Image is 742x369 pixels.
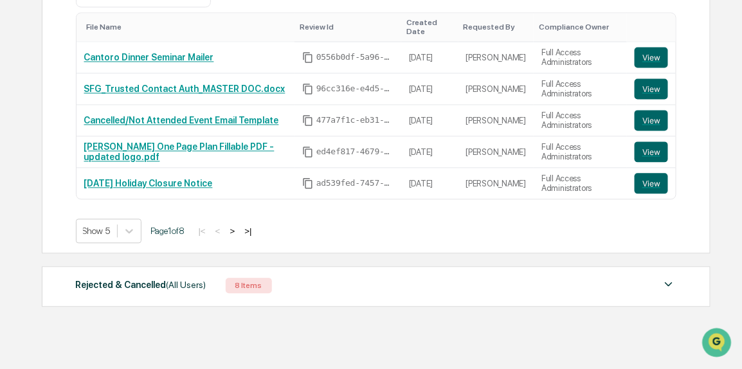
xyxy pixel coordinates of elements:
td: [PERSON_NAME] [458,105,534,136]
div: Toggle SortBy [300,22,396,32]
img: caret [661,276,676,292]
a: Powered byPylon [91,217,156,227]
button: View [635,110,668,130]
iframe: Open customer support [701,327,736,361]
input: Clear [33,58,212,71]
div: Start new chat [44,98,211,111]
span: (All Users) [167,280,206,290]
a: Cancelled/Not Attended Event Email Template [84,115,279,125]
td: [DATE] [401,73,458,105]
a: Cantoro Dinner Seminar Mailer [84,52,214,62]
td: [DATE] [401,42,458,73]
td: [PERSON_NAME] [458,73,534,105]
button: >| [240,226,255,237]
div: Rejected & Cancelled [76,276,206,293]
a: [PERSON_NAME] One Page Plan Fillable PDF - updated logo.pdf [84,141,275,162]
td: [PERSON_NAME] [458,42,534,73]
td: Full Access Administrators [534,136,627,168]
button: View [635,78,668,99]
td: Full Access Administrators [534,42,627,73]
div: Toggle SortBy [539,22,622,32]
div: 🔎 [13,187,23,197]
span: Copy Id [302,114,314,126]
button: < [212,226,224,237]
td: [PERSON_NAME] [458,136,534,168]
span: ed4ef817-4679-4f2b-95df-fa4e2f6e843a [316,147,394,157]
span: 0556b0df-5a96-486f-ad9c-80be02fe7d7d [316,52,394,62]
a: 🖐️Preclearance [8,156,88,179]
div: 🖐️ [13,163,23,173]
span: 477a7f1c-eb31-4de8-8f8b-726b69b3968b [316,115,394,125]
p: How can we help? [13,26,234,47]
span: Copy Id [302,177,314,189]
div: Toggle SortBy [637,22,671,32]
a: 🔎Data Lookup [8,181,86,204]
span: Preclearance [26,161,83,174]
span: 96cc316e-e4d5-4ef3-a155-c6ca622043c1 [316,84,394,94]
div: Toggle SortBy [406,18,453,36]
button: View [635,173,668,194]
span: Data Lookup [26,186,81,199]
button: View [635,47,668,67]
td: Full Access Administrators [534,168,627,199]
span: Attestations [106,161,159,174]
td: Full Access Administrators [534,105,627,136]
span: Page 1 of 8 [151,226,185,236]
div: Toggle SortBy [464,22,529,32]
button: View [635,141,668,162]
button: Start new chat [219,102,234,117]
span: Pylon [128,217,156,227]
td: [PERSON_NAME] [458,168,534,199]
td: [DATE] [401,168,458,199]
span: ad539fed-7457-4bef-b4cb-44512b8f49aa [316,178,394,188]
button: |< [195,226,210,237]
a: 🗄️Attestations [88,156,165,179]
button: > [226,226,239,237]
div: We're available if you need us! [44,111,163,121]
td: Full Access Administrators [534,73,627,105]
span: Copy Id [302,83,314,94]
div: 8 Items [226,278,272,293]
div: 🗄️ [93,163,104,173]
td: [DATE] [401,136,458,168]
img: 1746055101610-c473b297-6a78-478c-a979-82029cc54cd1 [13,98,36,121]
span: Copy Id [302,146,314,157]
a: [DATE] Holiday Closure Notice [84,178,213,188]
span: Copy Id [302,51,314,63]
td: [DATE] [401,105,458,136]
div: Toggle SortBy [87,22,289,32]
a: SFG_Trusted Contact Auth_MASTER DOC.docx [84,84,285,94]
